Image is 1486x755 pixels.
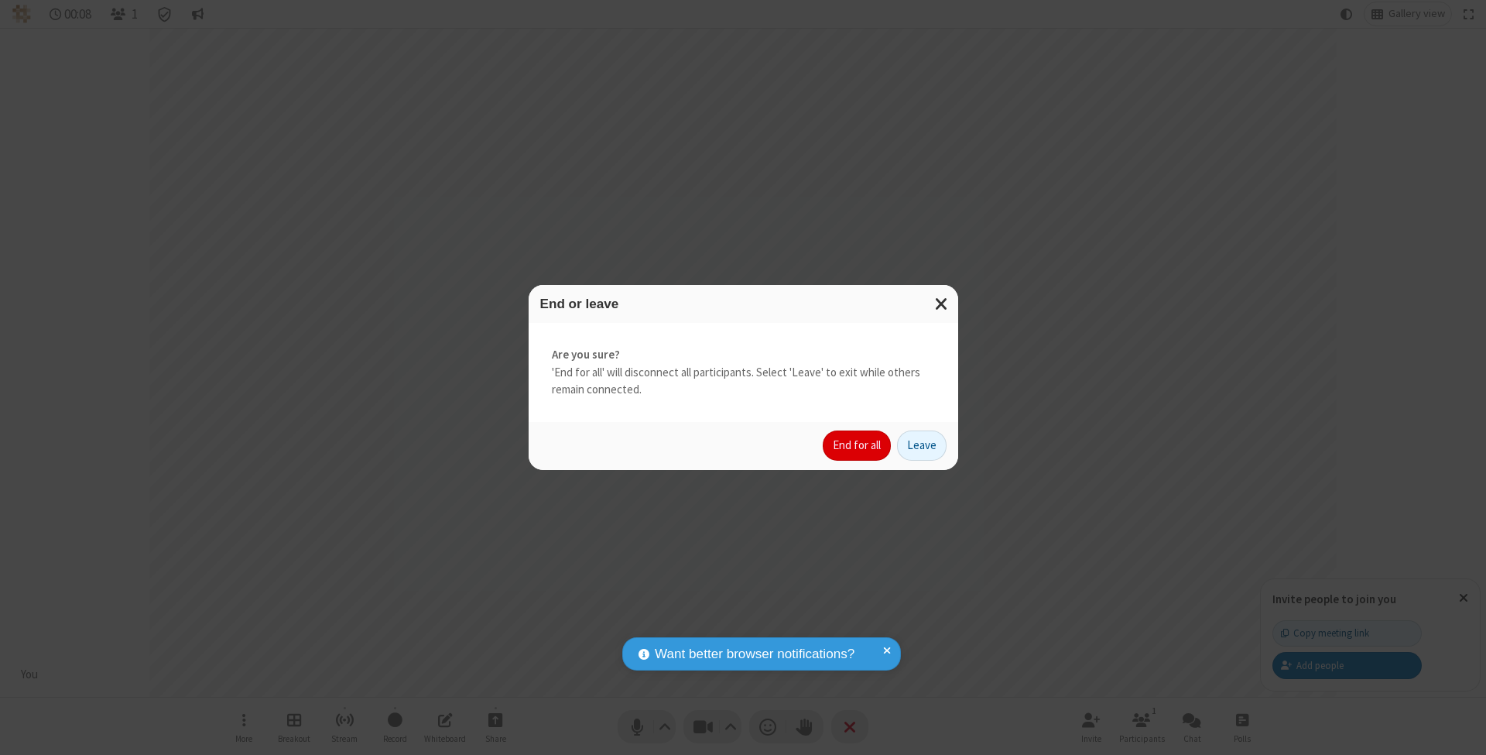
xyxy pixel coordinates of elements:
div: 'End for all' will disconnect all participants. Select 'Leave' to exit while others remain connec... [529,323,958,422]
button: Leave [897,431,947,462]
span: Want better browser notifications? [655,644,854,664]
button: Close modal [926,285,958,323]
h3: End or leave [540,297,947,311]
strong: Are you sure? [552,346,935,364]
button: End for all [823,431,891,462]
